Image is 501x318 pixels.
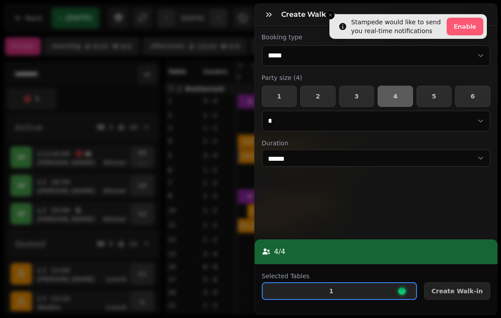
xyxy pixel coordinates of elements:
button: 1 [262,282,417,300]
label: Duration [262,139,491,148]
button: Create Walk-in [424,282,490,300]
p: 4 / 4 [274,246,286,257]
span: 1 [269,93,290,99]
span: 4 [385,93,405,99]
span: Create Walk-in [432,288,483,294]
button: 1 [262,86,297,107]
button: 5 [417,86,452,107]
h3: Create Walk-in [281,9,339,20]
button: Enable [447,18,483,35]
button: 4 [378,86,413,107]
button: 6 [455,86,490,107]
label: Selected Tables [262,272,417,280]
button: Close toast [326,11,335,19]
button: 2 [300,86,336,107]
span: 3 [347,93,367,99]
label: Booking type [262,33,491,42]
span: 5 [424,93,444,99]
button: 3 [339,86,375,107]
span: 6 [463,93,483,99]
div: Stampede would like to send you real-time notifications [351,18,443,35]
span: 2 [308,93,328,99]
label: Party size ( 4 ) [262,73,491,82]
p: 1 [329,288,333,294]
